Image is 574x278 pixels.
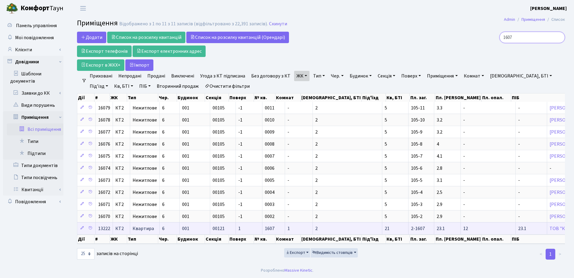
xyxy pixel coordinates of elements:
a: Admin [504,16,515,23]
span: Нежитлове [133,178,157,183]
span: 00105 [213,117,225,123]
th: Під'їзд [362,93,386,102]
a: Типи посвідчень [3,172,63,184]
a: Типи документів [3,160,63,172]
a: Без договору з КТ [249,71,293,81]
span: - [287,189,289,196]
span: - [518,153,520,160]
a: Клієнти [3,44,63,56]
span: 23.1 [437,225,445,232]
span: 5 [385,117,387,123]
span: 16079 [98,105,110,111]
button: Експорт [284,248,310,257]
span: - [518,189,520,196]
span: 6 [162,117,165,123]
th: ЖК [110,235,127,244]
a: ЖК [294,71,309,81]
span: 105-2 [411,213,422,220]
a: Шаблони документів [3,68,63,87]
span: 23.1 [518,225,526,232]
button: Переключити навігацію [75,3,91,13]
span: 00105 [213,177,225,184]
span: - [463,165,465,172]
span: - [463,213,465,220]
span: 00105 [213,129,225,135]
a: Будинок [347,71,374,81]
span: - [463,201,465,208]
a: Секція [375,71,398,81]
span: 2 [315,129,318,135]
li: Список [545,16,565,23]
span: -1 [238,153,242,160]
th: Комнат [275,93,301,102]
span: 2 [315,225,318,232]
span: 00105 [213,105,225,111]
span: - [518,117,520,123]
span: 0003 [265,201,274,208]
span: 3.2 [437,117,442,123]
th: Будинок [177,235,205,244]
span: Таун [21,3,63,14]
span: 00105 [213,165,225,172]
span: 001 [182,141,189,147]
span: - [287,105,289,111]
th: Тип [127,93,158,102]
span: - [463,177,465,184]
select: записів на сторінці [77,248,95,260]
span: Нежитлове [133,166,157,171]
a: Тип [311,71,327,81]
span: 105-10 [411,117,425,123]
th: Кв, БТІ [386,93,410,102]
span: 6 [162,165,165,172]
span: - [287,153,289,160]
nav: breadcrumb [495,13,574,26]
th: Поверх [229,93,254,102]
span: КТ2 [115,130,127,134]
span: - [518,213,520,220]
span: Нежитлове [133,190,157,195]
span: Нежитлове [133,214,157,219]
a: Всі приміщення [7,123,63,135]
span: Квартира [133,226,157,231]
span: 16070 [98,213,110,220]
input: Пошук... [499,32,565,43]
a: Експорт телефонів [77,46,132,57]
a: Вторинний продаж [154,81,201,91]
span: 001 [182,117,189,123]
span: 0005 [265,177,274,184]
span: 2-1607 [411,225,425,232]
span: 6 [162,129,165,135]
span: 00105 [213,213,225,220]
span: - [518,177,520,184]
span: 105-11 [411,105,425,111]
span: 001 [182,225,189,232]
th: Будинок [177,93,205,102]
a: Скинути [269,21,287,27]
span: Мої повідомлення [15,34,54,41]
span: Видимість стовпців [312,250,353,256]
div: Розроблено . [261,267,313,274]
span: 6 [162,225,165,232]
span: 6 [162,213,165,220]
th: Пл. заг. [410,93,435,102]
span: КТ2 [115,166,127,171]
a: [PERSON_NAME] [530,5,567,12]
span: Нежитлове [133,142,157,147]
th: Тип [127,235,158,244]
th: Пл. заг. [410,235,435,244]
span: 5 [385,153,387,160]
span: - [463,129,465,135]
span: 0008 [265,141,274,147]
th: Чер. [158,93,177,102]
span: 6 [162,189,165,196]
a: Угода з КТ підписана [198,71,248,81]
span: 0006 [265,165,274,172]
a: Заявки до КК [7,87,63,99]
span: - [287,141,289,147]
span: 5 [385,141,387,147]
label: записів на сторінці [77,248,138,260]
span: 00121 [213,225,225,232]
span: 2 [315,153,318,160]
th: Дії [77,93,95,102]
th: Чер. [158,235,177,244]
